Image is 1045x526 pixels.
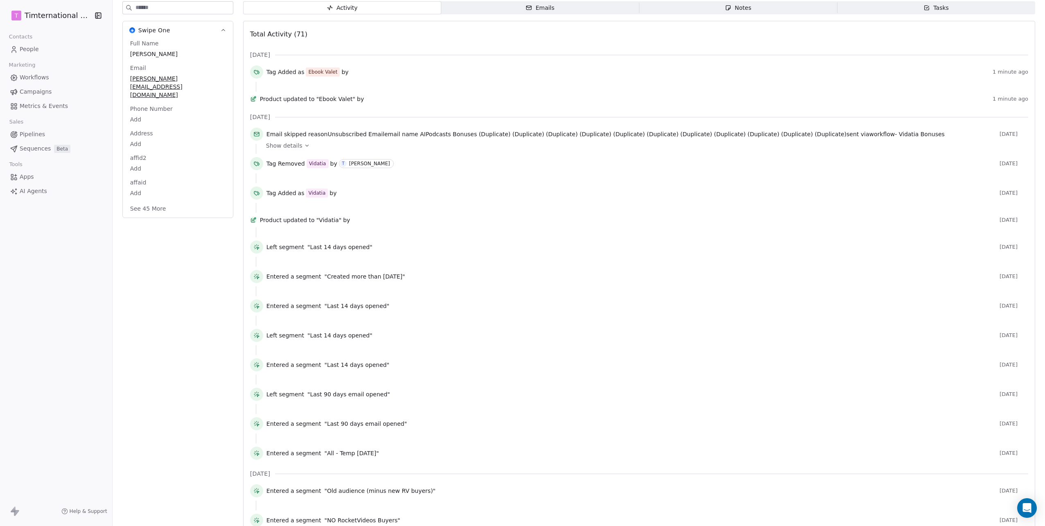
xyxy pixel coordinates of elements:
[54,145,70,153] span: Beta
[349,161,390,166] div: [PERSON_NAME]
[324,361,389,369] span: "Last 14 days opened"
[1000,273,1028,280] span: [DATE]
[341,68,348,76] span: by
[324,420,407,428] span: "Last 90 days email opened"
[1000,332,1028,339] span: [DATE]
[307,243,372,251] span: "Last 14 days opened"
[250,470,270,478] span: [DATE]
[266,160,305,168] span: Tag Removed
[20,187,47,196] span: AI Agents
[316,216,341,224] span: "Vidatia"
[6,158,26,171] span: Tools
[1000,488,1028,494] span: [DATE]
[125,201,171,216] button: See 45 More
[61,508,107,515] a: Help & Support
[266,131,307,137] span: Email skipped
[138,26,170,34] span: Swipe One
[308,68,337,76] div: Ebook Valet
[327,131,384,137] span: Unsubscribed Email
[308,189,325,197] div: Vidatia
[899,131,945,137] span: Vidatia Bonuses
[20,102,68,110] span: Metrics & Events
[298,189,305,197] span: as
[250,113,270,121] span: [DATE]
[5,31,36,43] span: Contacts
[20,173,34,181] span: Apps
[307,390,390,398] span: "Last 90 days email opened"
[266,449,321,457] span: Entered a segment
[266,361,321,369] span: Entered a segment
[324,516,400,524] span: "NO RocketVideos Buyers"
[130,115,226,124] span: Add
[324,272,405,281] span: "Created more than [DATE]"
[129,154,148,162] span: affid2
[20,45,39,54] span: People
[1000,391,1028,398] span: [DATE]
[25,10,92,21] span: Timternational B.V.
[123,21,233,39] button: Swipe OneSwipe One
[130,140,226,148] span: Add
[1000,160,1028,167] span: [DATE]
[1000,244,1028,250] span: [DATE]
[266,142,1022,150] a: Show details
[20,130,45,139] span: Pipelines
[130,50,226,58] span: [PERSON_NAME]
[123,39,233,218] div: Swipe OneSwipe One
[20,73,49,82] span: Workflows
[7,85,106,99] a: Campaigns
[20,88,52,96] span: Campaigns
[420,131,846,137] span: AIPodcasts Bonuses (Duplicate) (Duplicate) (Duplicate) (Duplicate) (Duplicate) (Duplicate) (Dupli...
[1000,190,1028,196] span: [DATE]
[130,74,226,99] span: [PERSON_NAME][EMAIL_ADDRESS][DOMAIN_NAME]
[7,43,106,56] a: People
[266,516,321,524] span: Entered a segment
[526,4,554,12] div: Emails
[343,216,350,224] span: by
[130,189,226,197] span: Add
[7,128,106,141] a: Pipelines
[283,216,315,224] span: updated to
[250,51,270,59] span: [DATE]
[283,95,315,103] span: updated to
[129,64,148,72] span: Email
[266,272,321,281] span: Entered a segment
[993,69,1028,75] span: 1 minute ago
[1000,217,1028,223] span: [DATE]
[1000,303,1028,309] span: [DATE]
[266,68,296,76] span: Tag Added
[1000,131,1028,137] span: [DATE]
[266,390,304,398] span: Left segment
[260,95,282,103] span: Product
[725,4,751,12] div: Notes
[324,487,436,495] span: "Old audience (minus new RV buyers)"
[129,178,148,187] span: affaid
[357,95,364,103] span: by
[330,160,337,168] span: by
[10,9,89,22] button: TTimternational B.V.
[129,27,135,33] img: Swipe One
[1000,420,1028,427] span: [DATE]
[129,129,155,137] span: Address
[266,142,302,150] span: Show details
[266,487,321,495] span: Entered a segment
[342,160,345,167] div: T
[7,170,106,184] a: Apps
[1017,498,1037,518] div: Open Intercom Messenger
[316,95,355,103] span: "Ebook Valet"
[266,243,304,251] span: Left segment
[15,11,18,20] span: T
[324,449,379,457] span: "All - Temp [DATE]"
[6,116,27,128] span: Sales
[266,302,321,310] span: Entered a segment
[1000,450,1028,456] span: [DATE]
[330,189,336,197] span: by
[324,302,389,310] span: "Last 14 days opened"
[7,71,106,84] a: Workflows
[309,160,326,167] div: Vidatia
[1000,362,1028,368] span: [DATE]
[5,59,39,71] span: Marketing
[7,142,106,155] a: SequencesBeta
[70,508,107,515] span: Help & Support
[7,184,106,198] a: AI Agents
[993,96,1028,102] span: 1 minute ago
